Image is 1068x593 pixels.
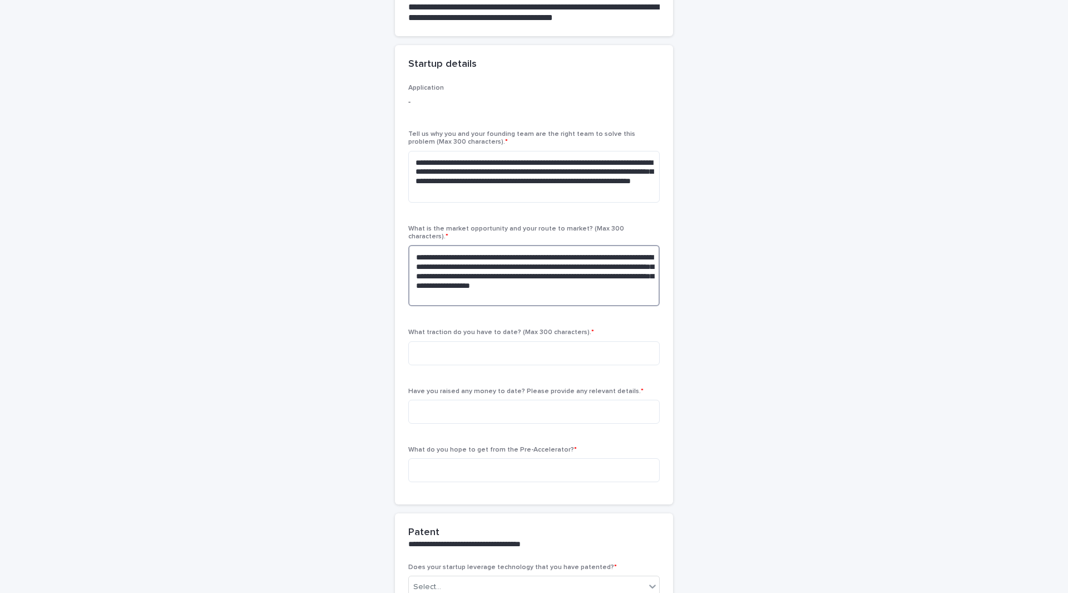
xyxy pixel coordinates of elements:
span: Does your startup leverage technology that you have patented? [408,564,617,571]
span: What is the market opportunity and your route to market? (Max 300 characters). [408,226,624,240]
span: Have you raised any money to date? Please provide any relevant details. [408,388,644,395]
h2: Startup details [408,58,477,71]
span: What traction do you have to date? (Max 300 characters). [408,329,594,336]
h2: Patent [408,527,439,539]
span: Tell us why you and your founding team are the right team to solve this problem (Max 300 characte... [408,131,635,145]
span: What do you hope to get from the Pre-Accelerator? [408,447,577,453]
p: - [408,96,660,108]
span: Application [408,85,444,91]
div: Select... [413,581,441,593]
